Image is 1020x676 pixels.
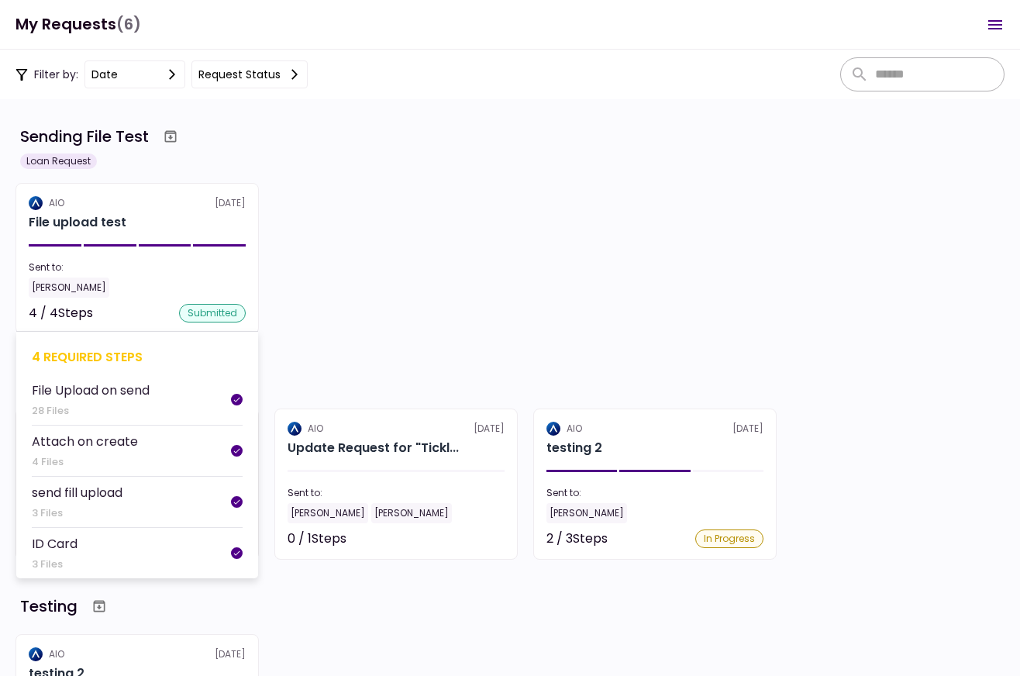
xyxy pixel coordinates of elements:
[546,422,560,436] img: Partner logo
[32,505,122,521] div: 3 Files
[20,153,97,169] div: Loan Request
[288,422,505,436] div: [DATE]
[546,529,608,548] div: 2 / 3 Steps
[49,196,64,210] div: AIO
[29,647,43,661] img: Partner logo
[546,422,763,436] div: [DATE]
[288,529,346,548] div: 0 / 1 Steps
[435,529,505,548] div: Not started
[29,647,246,661] div: [DATE]
[695,529,763,548] div: In Progress
[32,432,138,451] div: Attach on create
[288,422,302,436] img: Partner logo
[29,260,246,274] div: Sent to:
[16,60,308,88] div: Filter by:
[288,503,368,523] div: [PERSON_NAME]
[32,534,78,554] div: ID Card
[191,60,308,88] button: Request status
[32,454,138,470] div: 4 Files
[371,503,452,523] div: [PERSON_NAME]
[29,278,109,298] div: [PERSON_NAME]
[20,125,149,148] div: Sending File Test
[567,422,582,436] div: AIO
[116,9,141,40] span: (6)
[29,196,246,210] div: [DATE]
[29,213,126,232] h2: File upload test
[546,439,602,457] h2: testing 2
[157,122,184,150] button: Archive workflow
[32,483,122,502] div: send fill upload
[32,557,78,572] div: 3 Files
[546,486,763,500] div: Sent to:
[546,503,627,523] div: [PERSON_NAME]
[308,422,323,436] div: AIO
[32,403,150,419] div: 28 Files
[32,347,243,367] div: 4 required steps
[977,6,1014,43] button: Open menu
[29,304,93,322] div: 4 / 4 Steps
[288,486,505,500] div: Sent to:
[91,66,118,83] div: date
[179,304,246,322] div: submitted
[85,592,113,620] button: Archive workflow
[288,439,459,457] div: Update Request for "Tickler test" for Vasyl Shevchyk
[16,9,141,40] h1: My Requests
[20,595,78,618] div: Testing
[29,196,43,210] img: Partner logo
[32,381,150,400] div: File Upload on send
[49,647,64,661] div: AIO
[84,60,185,88] button: date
